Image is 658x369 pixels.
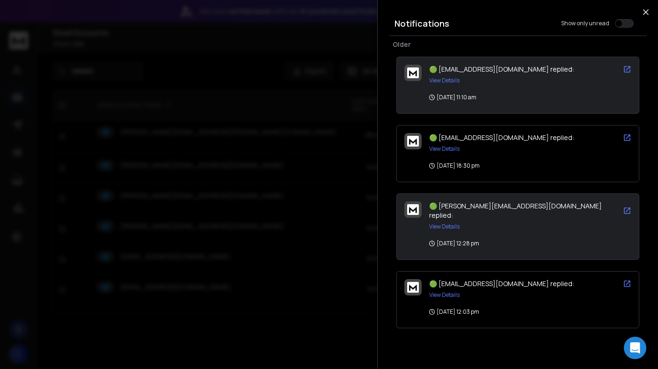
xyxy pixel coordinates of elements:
span: 🟢 [EMAIL_ADDRESS][DOMAIN_NAME] replied: [429,279,574,288]
span: 🟢 [EMAIL_ADDRESS][DOMAIN_NAME] replied: [429,65,574,74]
p: Older [393,40,643,49]
button: View Details [429,77,460,84]
span: 🟢 [EMAIL_ADDRESS][DOMAIN_NAME] replied: [429,133,574,142]
button: View Details [429,145,460,153]
span: 🟢 [PERSON_NAME][EMAIL_ADDRESS][DOMAIN_NAME] replied: [429,201,602,220]
button: View Details [429,291,460,299]
p: [DATE] 12:28 pm [429,240,479,247]
button: View Details [429,223,460,230]
div: Open Intercom Messenger [624,337,646,359]
img: logo [407,67,419,78]
h3: Notifications [395,17,449,30]
p: [DATE] 18:30 pm [429,162,480,170]
p: [DATE] 12:03 pm [429,308,479,316]
p: [DATE] 11:10 am [429,94,476,101]
img: logo [407,282,419,293]
label: Show only unread [561,20,609,27]
img: logo [407,204,419,215]
img: logo [407,136,419,147]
